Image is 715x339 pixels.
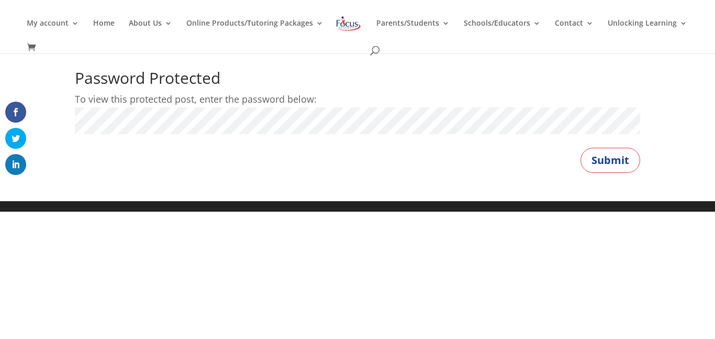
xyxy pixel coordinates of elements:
[75,91,640,107] p: To view this protected post, enter the password below:
[335,14,362,33] img: Focus on Learning
[580,148,640,173] button: Submit
[75,70,640,91] h1: Password Protected
[376,19,450,44] a: Parents/Students
[129,19,172,44] a: About Us
[555,19,594,44] a: Contact
[464,19,541,44] a: Schools/Educators
[27,19,79,44] a: My account
[93,19,115,44] a: Home
[608,19,687,44] a: Unlocking Learning
[186,19,323,44] a: Online Products/Tutoring Packages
